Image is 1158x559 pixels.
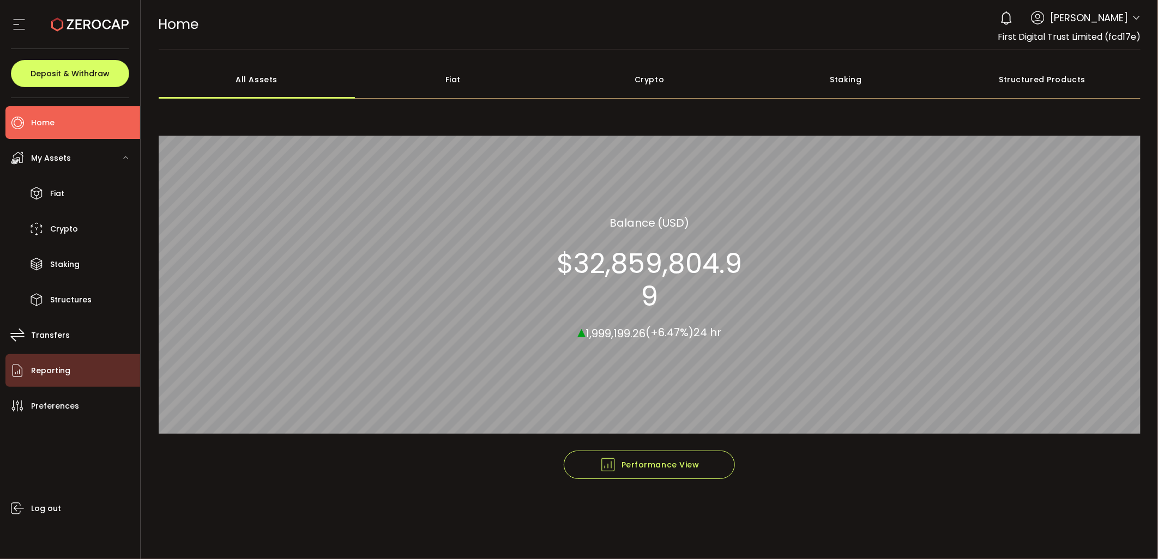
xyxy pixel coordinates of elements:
span: Staking [50,257,80,272]
span: Log out [31,501,61,517]
span: Deposit & Withdraw [31,70,110,77]
span: My Assets [31,150,71,166]
div: Crypto [551,60,747,99]
div: Staking [747,60,944,99]
section: $32,859,804.99 [549,247,750,313]
section: Balance (USD) [610,215,690,231]
span: First Digital Trust Limited (fcd17e) [998,31,1141,43]
span: Reporting [31,363,70,379]
span: Crypto [50,221,78,237]
span: Transfers [31,327,70,343]
span: 24 hr [693,325,721,341]
span: Home [159,15,199,34]
span: ▴ [577,320,586,343]
span: Fiat [50,186,64,202]
span: [PERSON_NAME] [1050,10,1129,25]
div: Structured Products [944,60,1141,99]
button: Performance View [564,451,735,479]
div: Fiat [355,60,551,99]
span: (+6.47%) [646,325,693,341]
span: 1,999,199.26 [586,326,646,341]
iframe: Chat Widget [1103,507,1158,559]
button: Deposit & Withdraw [11,60,129,87]
span: Performance View [600,457,699,473]
div: All Assets [159,60,355,99]
span: Home [31,115,55,131]
span: Preferences [31,398,79,414]
span: Structures [50,292,92,308]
